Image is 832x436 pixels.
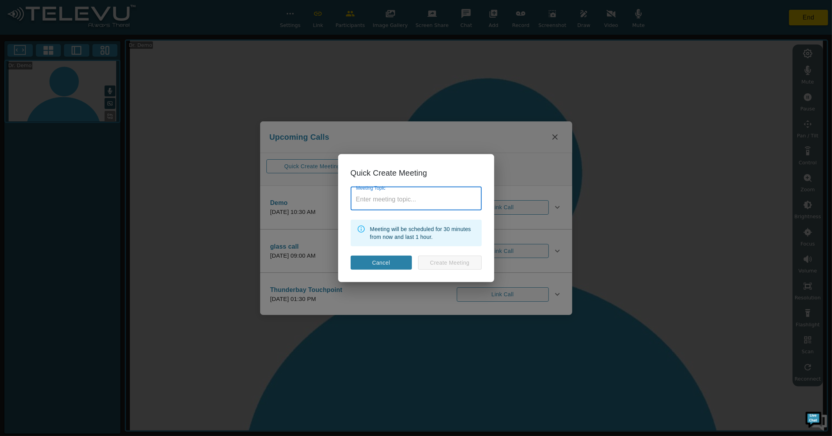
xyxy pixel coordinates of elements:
input: Enter meeting topic... [351,188,482,210]
img: d_736959983_company_1615157101543_736959983 [13,36,33,56]
h2: Quick Create Meeting [351,166,482,179]
span: We're online! [45,98,108,177]
textarea: Type your message and hit 'Enter' [4,213,149,240]
div: Minimize live chat window [128,4,147,23]
div: Meeting will be scheduled for 30 minutes from now and last 1 hour. [370,222,475,244]
button: Cancel [351,255,412,270]
div: Chat with us now [41,41,131,51]
img: Chat Widget [805,409,828,432]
